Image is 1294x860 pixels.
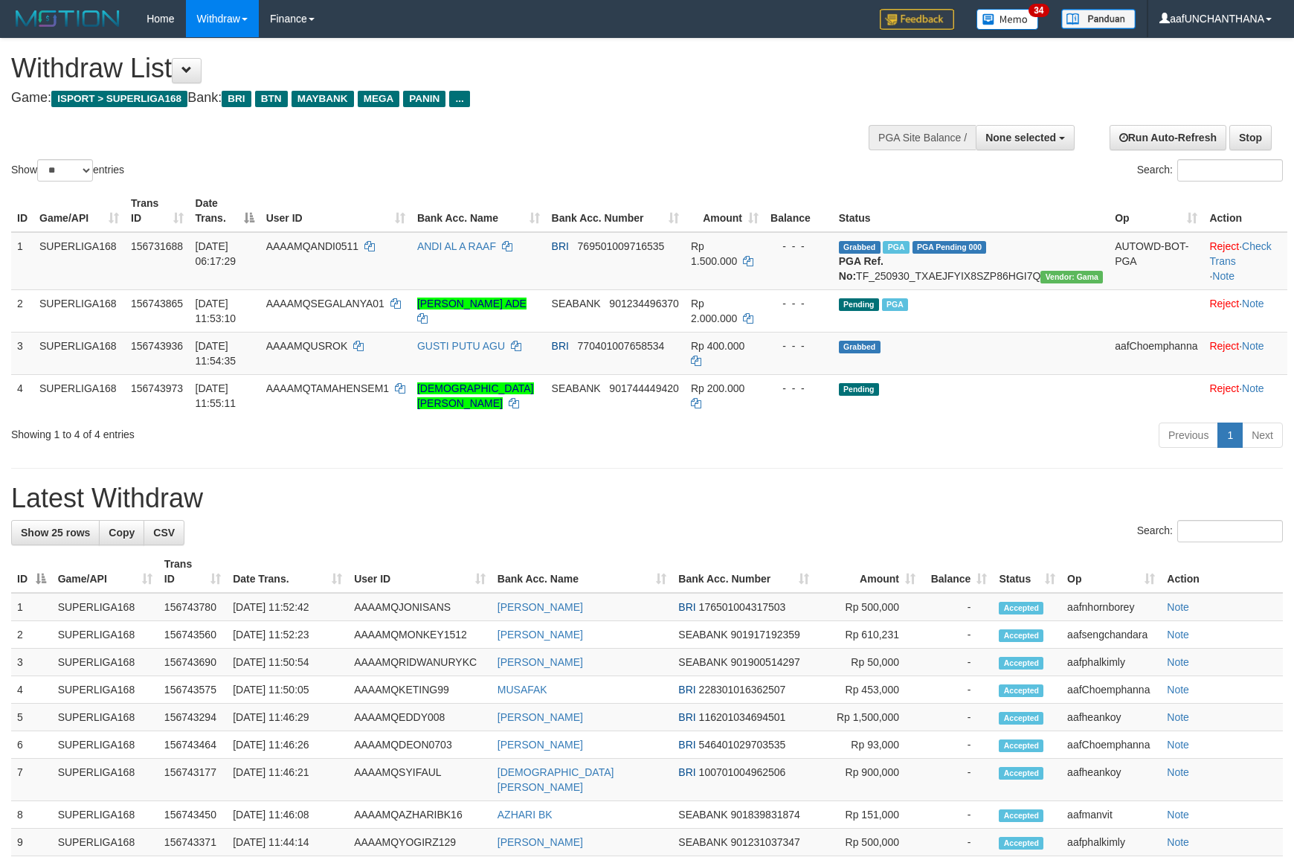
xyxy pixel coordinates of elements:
th: Bank Acc. Number: activate to sort column ascending [546,190,685,232]
td: Rp 93,000 [815,731,921,759]
span: CSV [153,527,175,539]
span: AAAAMQSEGALANYA01 [266,298,384,309]
span: Accepted [999,767,1043,780]
td: 9 [11,829,52,856]
h4: Game: Bank: [11,91,848,106]
span: MAYBANK [292,91,354,107]
td: 156743177 [158,759,227,801]
div: - - - [770,296,827,311]
td: TF_250930_TXAEJFYIX8SZP86HGI7Q [833,232,1109,290]
a: AZHARI BK [498,809,553,821]
th: Balance: activate to sort column ascending [921,551,993,593]
td: AAAAMQAZHARIBK16 [348,801,492,829]
span: Pending [839,298,879,311]
td: AAAAMQKETING99 [348,676,492,704]
span: BRI [552,340,569,352]
span: Accepted [999,809,1043,822]
td: 156743464 [158,731,227,759]
a: Stop [1229,125,1272,150]
span: Grabbed [839,341,881,353]
th: ID [11,190,33,232]
span: ISPORT > SUPERLIGA168 [51,91,187,107]
td: 156743560 [158,621,227,649]
a: 1 [1217,423,1243,448]
td: [DATE] 11:44:14 [227,829,348,856]
td: 1 [11,232,33,290]
span: Grabbed [839,241,881,254]
img: MOTION_logo.png [11,7,124,30]
td: · [1203,332,1287,374]
td: 3 [11,649,52,676]
img: Button%20Memo.svg [976,9,1039,30]
span: SEABANK [552,298,601,309]
th: User ID: activate to sort column ascending [348,551,492,593]
span: BRI [678,684,695,696]
span: [DATE] 06:17:29 [196,240,236,267]
td: SUPERLIGA168 [52,829,158,856]
label: Search: [1137,520,1283,542]
span: Copy 770401007658534 to clipboard [578,340,665,352]
th: Op: activate to sort column ascending [1061,551,1161,593]
td: SUPERLIGA168 [33,289,125,332]
th: Status [833,190,1109,232]
label: Show entries [11,159,124,182]
td: SUPERLIGA168 [33,232,125,290]
a: Note [1167,684,1189,696]
div: - - - [770,338,827,353]
div: Showing 1 to 4 of 4 entries [11,421,528,442]
a: Reject [1209,240,1239,252]
span: Copy 769501009716535 to clipboard [578,240,665,252]
span: 34 [1029,4,1049,17]
a: [PERSON_NAME] [498,711,583,723]
a: Next [1242,423,1283,448]
td: AAAAMQYOGIRZ129 [348,829,492,856]
td: Rp 610,231 [815,621,921,649]
a: Note [1167,711,1189,723]
h1: Withdraw List [11,54,848,83]
span: SEABANK [678,629,727,641]
span: 156743865 [131,298,183,309]
span: SEABANK [678,656,727,668]
span: Copy [109,527,135,539]
a: [PERSON_NAME] [498,629,583,641]
a: Note [1167,836,1189,848]
div: - - - [770,381,827,396]
td: AUTOWD-BOT-PGA [1109,232,1203,290]
th: ID: activate to sort column descending [11,551,52,593]
td: - [921,676,993,704]
th: Trans ID: activate to sort column ascending [158,551,227,593]
span: None selected [985,132,1056,144]
label: Search: [1137,159,1283,182]
td: aafnhornborey [1061,593,1161,621]
span: BRI [222,91,251,107]
span: 156731688 [131,240,183,252]
span: MEGA [358,91,400,107]
td: AAAAMQMONKEY1512 [348,621,492,649]
span: Copy 546401029703535 to clipboard [699,739,786,751]
span: Marked by aafromsomean [883,241,909,254]
a: Copy [99,520,144,545]
span: Accepted [999,712,1043,725]
span: Copy 116201034694501 to clipboard [699,711,786,723]
a: [PERSON_NAME] [498,836,583,848]
th: Action [1203,190,1287,232]
span: Accepted [999,657,1043,670]
span: Rp 400.000 [691,340,744,352]
td: AAAAMQEDDY008 [348,704,492,731]
td: [DATE] 11:46:08 [227,801,348,829]
span: Copy 228301016362507 to clipboard [699,684,786,696]
td: 8 [11,801,52,829]
a: Note [1167,809,1189,821]
td: aafphalkimly [1061,649,1161,676]
span: 156743973 [131,382,183,394]
td: SUPERLIGA168 [52,649,158,676]
a: ANDI AL A RAAF [417,240,496,252]
td: Rp 500,000 [815,593,921,621]
td: AAAAMQSYIFAUL [348,759,492,801]
td: 156743575 [158,676,227,704]
span: BRI [678,766,695,778]
a: Show 25 rows [11,520,100,545]
span: Accepted [999,739,1043,752]
b: PGA Ref. No: [839,255,883,282]
span: Accepted [999,629,1043,642]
